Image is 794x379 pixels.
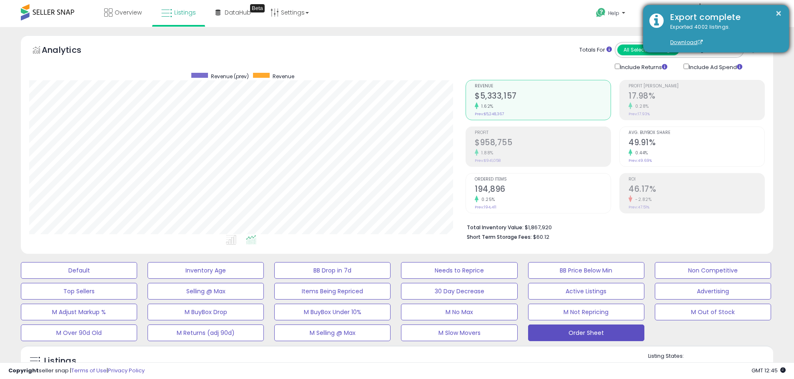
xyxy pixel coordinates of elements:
[21,262,137,279] button: Default
[677,62,756,72] div: Include Ad Spend
[655,283,771,300] button: Advertising
[617,45,679,55] button: All Selected Listings
[475,111,504,116] small: Prev: $5,248,367
[71,367,107,374] a: Terms of Use
[629,177,764,182] span: ROI
[108,367,145,374] a: Privacy Policy
[467,222,759,232] li: $1,867,920
[467,224,523,231] b: Total Inventory Value:
[475,205,496,210] small: Prev: 194,411
[629,184,764,196] h2: 46.17%
[655,262,771,279] button: Non Competitive
[8,367,39,374] strong: Copyright
[632,196,651,203] small: -2.82%
[655,304,771,320] button: M Out of Stock
[629,91,764,102] h2: 17.98%
[629,111,650,116] small: Prev: 17.93%
[629,205,649,210] small: Prev: 47.51%
[533,233,549,241] span: $60.12
[629,84,764,89] span: Profit [PERSON_NAME]
[656,362,672,369] label: Active
[467,233,532,240] b: Short Term Storage Fees:
[629,131,764,135] span: Avg. Buybox Share
[632,150,648,156] small: 0.44%
[629,138,764,149] h2: 49.91%
[475,184,611,196] h2: 194,896
[274,304,391,320] button: M BuyBox Under 10%
[401,262,517,279] button: Needs to Reprice
[274,283,391,300] button: Items Being Repriced
[664,23,783,47] div: Exported 4002 listings.
[475,138,611,149] h2: $958,755
[174,8,196,17] span: Listings
[475,177,611,182] span: Ordered Items
[589,1,634,27] a: Help
[44,355,76,367] h5: Listings
[579,46,612,54] div: Totals For
[528,304,644,320] button: M Not Repricing
[274,262,391,279] button: BB Drop in 7d
[401,283,517,300] button: 30 Day Decrease
[632,103,649,109] small: 0.28%
[751,367,786,374] span: 2025-09-10 12:45 GMT
[401,325,517,341] button: M Slow Movers
[148,283,264,300] button: Selling @ Max
[609,62,677,72] div: Include Returns
[596,7,606,18] i: Get Help
[528,325,644,341] button: Order Sheet
[475,158,501,163] small: Prev: $941,058
[21,325,137,341] button: M Over 90d Old
[211,73,249,80] span: Revenue (prev)
[475,131,611,135] span: Profit
[21,283,137,300] button: Top Sellers
[225,8,251,17] span: DataHub
[478,150,493,156] small: 1.88%
[21,304,137,320] button: M Adjust Markup %
[42,44,98,58] h5: Analytics
[478,196,495,203] small: 0.25%
[664,11,783,23] div: Export complete
[478,103,493,109] small: 1.62%
[528,283,644,300] button: Active Listings
[148,304,264,320] button: M BuyBox Drop
[148,325,264,341] button: M Returns (adj 90d)
[528,262,644,279] button: BB Price Below Min
[8,367,145,375] div: seller snap | |
[148,262,264,279] button: Inventory Age
[475,91,611,102] h2: $5,333,157
[115,8,142,17] span: Overview
[719,362,750,369] label: Deactivated
[250,4,265,12] div: Tooltip anchor
[648,352,773,360] p: Listing States:
[273,73,294,80] span: Revenue
[401,304,517,320] button: M No Max
[475,84,611,89] span: Revenue
[608,10,619,17] span: Help
[775,8,782,19] button: ×
[629,158,652,163] small: Prev: 49.69%
[670,39,703,46] a: Download
[274,325,391,341] button: M Selling @ Max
